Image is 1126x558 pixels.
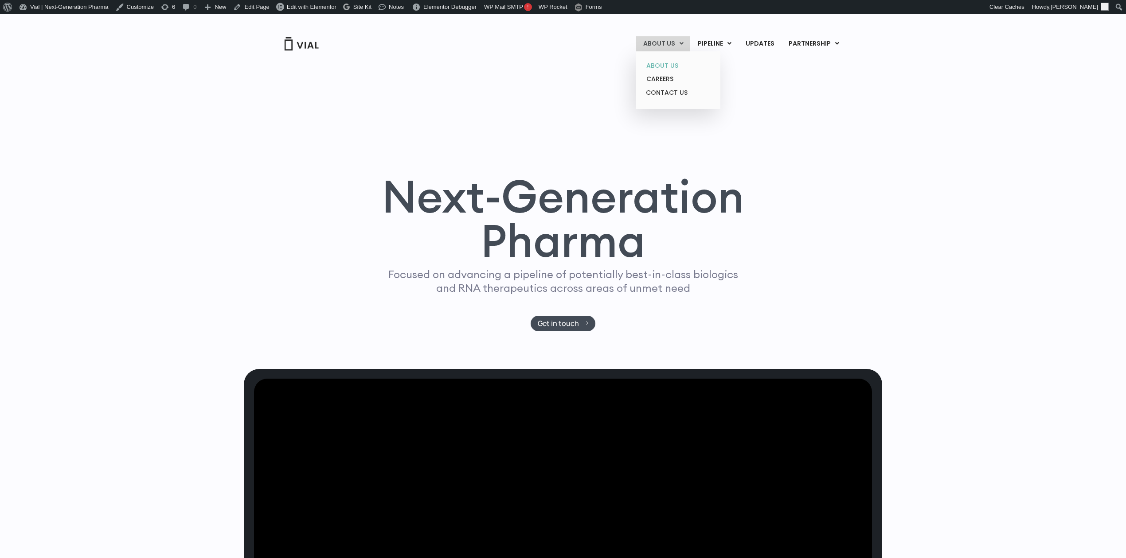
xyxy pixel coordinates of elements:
span: Edit with Elementor [287,4,336,10]
a: ABOUT USMenu Toggle [636,36,690,51]
h1: Next-Generation Pharma [371,174,755,263]
a: CONTACT US [639,86,717,100]
img: Vial Logo [284,37,319,50]
span: ! [524,3,532,11]
p: Focused on advancing a pipeline of potentially best-in-class biologics and RNA therapeutics acros... [384,267,742,295]
a: CAREERS [639,72,717,86]
span: [PERSON_NAME] [1051,4,1098,10]
a: PARTNERSHIPMenu Toggle [782,36,846,51]
a: UPDATES [739,36,781,51]
a: PIPELINEMenu Toggle [691,36,738,51]
a: ABOUT US [639,59,717,73]
a: Get in touch [531,316,596,331]
span: Get in touch [538,320,579,327]
span: Site Kit [353,4,371,10]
